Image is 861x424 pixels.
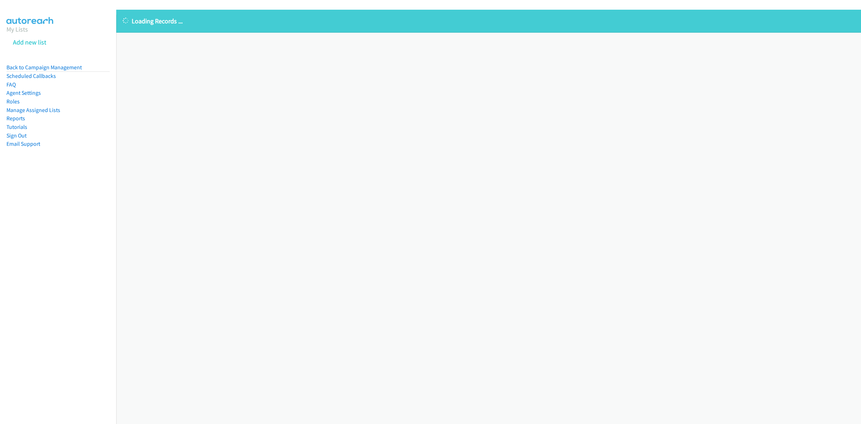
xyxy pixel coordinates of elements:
a: Email Support [6,140,40,147]
a: Tutorials [6,124,27,130]
p: Loading Records ... [123,16,855,26]
a: Roles [6,98,20,105]
a: Sign Out [6,132,27,139]
a: Agent Settings [6,89,41,96]
a: Add new list [13,38,46,46]
a: Back to Campaign Management [6,64,82,71]
a: Scheduled Callbacks [6,73,56,79]
a: My Lists [6,25,28,33]
a: Manage Assigned Lists [6,107,60,113]
a: Reports [6,115,25,122]
a: FAQ [6,81,16,88]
